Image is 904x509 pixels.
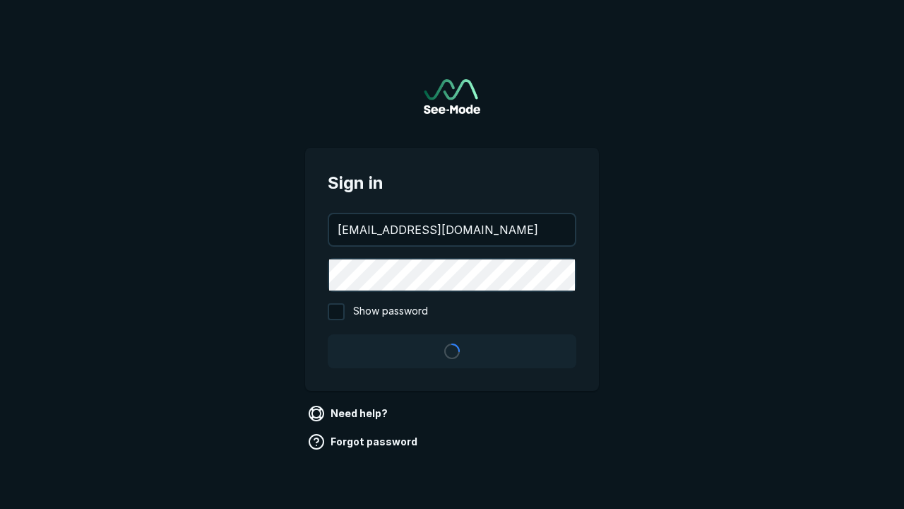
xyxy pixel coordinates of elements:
a: Go to sign in [424,79,480,114]
a: Forgot password [305,431,423,453]
a: Need help? [305,402,393,425]
input: your@email.com [329,214,575,245]
img: See-Mode Logo [424,79,480,114]
span: Show password [353,303,428,320]
span: Sign in [328,170,576,196]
